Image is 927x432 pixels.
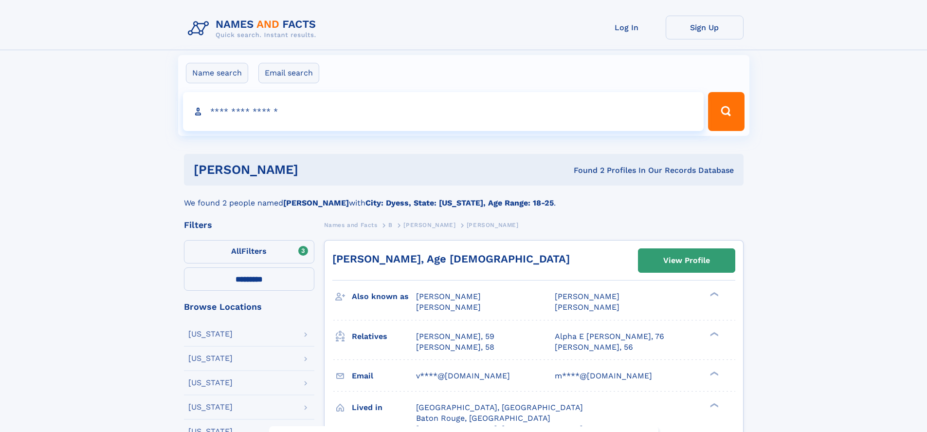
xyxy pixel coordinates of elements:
[555,331,664,342] a: Alpha E [PERSON_NAME], 76
[467,222,519,228] span: [PERSON_NAME]
[436,165,734,176] div: Found 2 Profiles In Our Records Database
[708,370,719,376] div: ❯
[352,368,416,384] h3: Email
[184,302,314,311] div: Browse Locations
[186,63,248,83] label: Name search
[416,342,494,353] a: [PERSON_NAME], 58
[388,222,393,228] span: B
[352,288,416,305] h3: Also known as
[352,399,416,416] h3: Lived in
[708,402,719,408] div: ❯
[416,413,550,423] span: Baton Rouge, [GEOGRAPHIC_DATA]
[188,403,233,411] div: [US_STATE]
[283,198,349,207] b: [PERSON_NAME]
[666,16,744,39] a: Sign Up
[403,222,455,228] span: [PERSON_NAME]
[416,403,583,412] span: [GEOGRAPHIC_DATA], [GEOGRAPHIC_DATA]
[324,219,378,231] a: Names and Facts
[183,92,704,131] input: search input
[416,331,494,342] a: [PERSON_NAME], 59
[588,16,666,39] a: Log In
[555,302,619,312] span: [PERSON_NAME]
[708,291,719,298] div: ❯
[184,16,324,42] img: Logo Names and Facts
[352,328,416,345] h3: Relatives
[416,302,481,312] span: [PERSON_NAME]
[555,342,633,353] a: [PERSON_NAME], 56
[403,219,455,231] a: [PERSON_NAME]
[365,198,554,207] b: City: Dyess, State: [US_STATE], Age Range: 18-25
[188,355,233,362] div: [US_STATE]
[663,249,710,272] div: View Profile
[184,186,744,209] div: We found 2 people named with .
[416,292,481,301] span: [PERSON_NAME]
[184,221,314,229] div: Filters
[332,253,570,265] a: [PERSON_NAME], Age [DEMOGRAPHIC_DATA]
[638,249,735,272] a: View Profile
[188,379,233,387] div: [US_STATE]
[188,330,233,338] div: [US_STATE]
[194,164,436,176] h1: [PERSON_NAME]
[184,240,314,263] label: Filters
[388,219,393,231] a: B
[555,292,619,301] span: [PERSON_NAME]
[258,63,319,83] label: Email search
[708,92,744,131] button: Search Button
[231,246,241,256] span: All
[708,331,719,337] div: ❯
